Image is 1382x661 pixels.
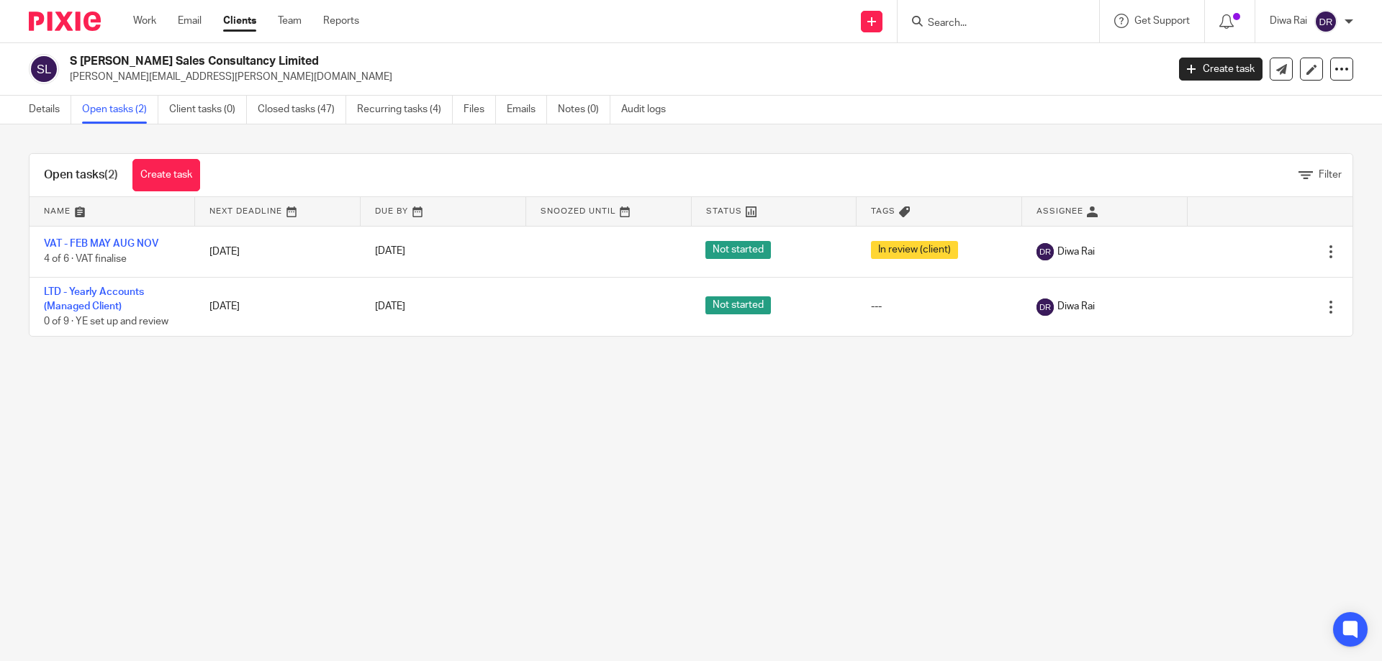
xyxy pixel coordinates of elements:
[375,247,405,257] span: [DATE]
[1057,245,1095,259] span: Diwa Rai
[357,96,453,124] a: Recurring tasks (4)
[278,14,302,28] a: Team
[706,207,742,215] span: Status
[29,12,101,31] img: Pixie
[29,96,71,124] a: Details
[464,96,496,124] a: Files
[169,96,247,124] a: Client tasks (0)
[104,169,118,181] span: (2)
[375,301,405,311] span: [DATE]
[1036,243,1054,260] img: svg%3E
[195,226,361,277] td: [DATE]
[323,14,359,28] a: Reports
[621,96,677,124] a: Audit logs
[44,239,158,249] a: VAT - FEB MAY AUG NOV
[705,296,771,314] span: Not started
[871,241,958,259] span: In review (client)
[558,96,610,124] a: Notes (0)
[1057,299,1095,314] span: Diwa Rai
[70,70,1157,84] p: [PERSON_NAME][EMAIL_ADDRESS][PERSON_NAME][DOMAIN_NAME]
[44,168,118,183] h1: Open tasks
[133,14,156,28] a: Work
[1319,170,1342,180] span: Filter
[258,96,346,124] a: Closed tasks (47)
[926,17,1056,30] input: Search
[44,254,127,264] span: 4 of 6 · VAT finalise
[70,54,940,69] h2: S [PERSON_NAME] Sales Consultancy Limited
[1179,58,1263,81] a: Create task
[705,241,771,259] span: Not started
[44,316,168,327] span: 0 of 9 · YE set up and review
[871,299,1008,314] div: ---
[132,159,200,191] a: Create task
[1314,10,1337,33] img: svg%3E
[541,207,616,215] span: Snoozed Until
[507,96,547,124] a: Emails
[29,54,59,84] img: svg%3E
[871,207,895,215] span: Tags
[82,96,158,124] a: Open tasks (2)
[1036,298,1054,316] img: svg%3E
[1134,16,1190,26] span: Get Support
[44,287,144,311] a: LTD - Yearly Accounts (Managed Client)
[195,277,361,336] td: [DATE]
[178,14,202,28] a: Email
[223,14,256,28] a: Clients
[1270,14,1307,28] p: Diwa Rai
